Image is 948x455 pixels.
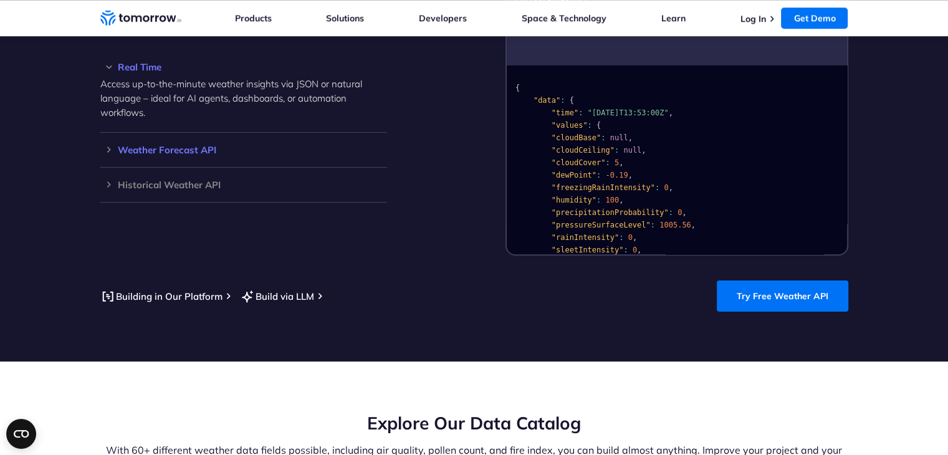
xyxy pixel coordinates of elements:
[637,246,641,254] span: ,
[419,12,467,24] a: Developers
[240,289,314,304] a: Build via LLM
[619,233,623,242] span: :
[668,183,673,192] span: ,
[100,145,387,155] h3: Weather Forecast API
[605,171,610,180] span: -
[100,62,387,72] h3: Real Time
[632,246,636,254] span: 0
[560,96,565,105] span: :
[522,12,606,24] a: Space & Technology
[551,146,614,155] span: "cloudCeiling"
[619,196,623,204] span: ,
[650,221,654,229] span: :
[610,171,628,180] span: 0.19
[740,13,765,24] a: Log In
[623,246,628,254] span: :
[569,96,573,105] span: {
[100,9,181,27] a: Home link
[326,12,364,24] a: Solutions
[619,158,623,167] span: ,
[682,208,686,217] span: ,
[677,208,682,217] span: 0
[551,133,600,142] span: "cloudBase"
[628,133,632,142] span: ,
[628,171,632,180] span: ,
[100,289,223,304] a: Building in Our Platform
[551,221,650,229] span: "pressureSurfaceLevel"
[605,196,619,204] span: 100
[533,96,560,105] span: "data"
[596,121,601,130] span: {
[100,411,848,435] h2: Explore Our Data Catalog
[781,7,848,29] a: Get Demo
[661,12,686,24] a: Learn
[641,146,646,155] span: ,
[628,233,632,242] span: 0
[596,196,601,204] span: :
[551,208,668,217] span: "precipitationProbability"
[664,183,668,192] span: 0
[691,221,695,229] span: ,
[578,108,583,117] span: :
[587,108,668,117] span: "[DATE]T13:53:00Z"
[623,146,641,155] span: null
[6,419,36,449] button: Open CMP widget
[100,77,387,120] p: Access up-to-the-minute weather insights via JSON or natural language – ideal for AI agents, dash...
[668,208,673,217] span: :
[551,183,654,192] span: "freezingRainIntensity"
[551,233,618,242] span: "rainIntensity"
[551,246,623,254] span: "sleetIntensity"
[632,233,636,242] span: ,
[654,183,659,192] span: :
[551,171,596,180] span: "dewPoint"
[551,108,578,117] span: "time"
[551,158,605,167] span: "cloudCover"
[614,158,618,167] span: 5
[605,158,610,167] span: :
[717,280,848,312] a: Try Free Weather API
[610,133,628,142] span: null
[235,12,272,24] a: Products
[614,146,618,155] span: :
[515,84,520,92] span: {
[601,133,605,142] span: :
[659,221,691,229] span: 1005.56
[551,196,596,204] span: "humidity"
[596,171,601,180] span: :
[668,108,673,117] span: ,
[551,121,587,130] span: "values"
[100,180,387,189] h3: Historical Weather API
[587,121,591,130] span: :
